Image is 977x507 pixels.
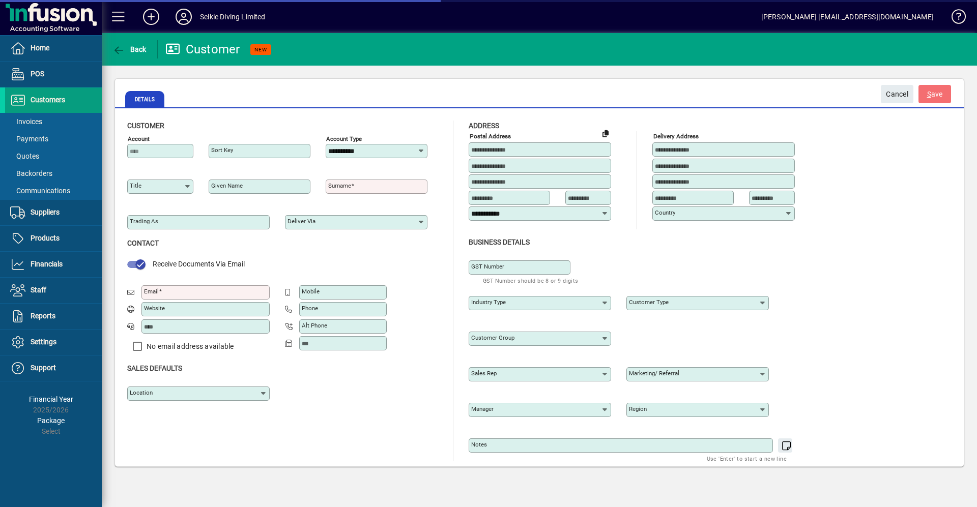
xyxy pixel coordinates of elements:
[211,146,233,154] mat-label: Sort key
[927,90,931,98] span: S
[5,304,102,329] a: Reports
[5,226,102,251] a: Products
[597,125,614,141] button: Copy to Delivery address
[471,370,497,377] mat-label: Sales rep
[144,288,159,295] mat-label: Email
[211,182,243,189] mat-label: Given name
[5,355,102,381] a: Support
[927,86,943,103] span: ave
[471,441,487,448] mat-label: Notes
[10,117,42,126] span: Invoices
[31,234,60,242] span: Products
[471,263,504,270] mat-label: GST Number
[145,341,234,351] label: No email address available
[153,260,245,268] span: Receive Documents Via Email
[707,453,787,464] mat-hint: Use 'Enter' to start a new line
[125,91,164,107] span: Details
[881,85,913,103] button: Cancel
[5,330,102,355] a: Settings
[5,130,102,147] a: Payments
[629,299,669,306] mat-label: Customer type
[5,113,102,130] a: Invoices
[302,305,318,312] mat-label: Phone
[110,40,149,58] button: Back
[165,41,240,57] div: Customer
[302,322,327,329] mat-label: Alt Phone
[135,8,167,26] button: Add
[5,182,102,199] a: Communications
[31,286,46,294] span: Staff
[328,182,351,189] mat-label: Surname
[31,96,65,104] span: Customers
[112,45,147,53] span: Back
[31,208,60,216] span: Suppliers
[471,405,494,412] mat-label: Manager
[10,135,48,143] span: Payments
[37,416,65,425] span: Package
[127,122,164,130] span: Customer
[471,299,506,306] mat-label: Industry type
[5,252,102,277] a: Financials
[130,182,141,189] mat-label: Title
[127,364,182,372] span: Sales defaults
[918,85,951,103] button: Save
[10,152,39,160] span: Quotes
[471,334,514,341] mat-label: Customer group
[5,36,102,61] a: Home
[629,370,679,377] mat-label: Marketing/ Referral
[130,389,153,396] mat-label: Location
[5,278,102,303] a: Staff
[761,9,934,25] div: [PERSON_NAME] [EMAIL_ADDRESS][DOMAIN_NAME]
[102,40,158,58] app-page-header-button: Back
[128,135,150,142] mat-label: Account
[326,135,362,142] mat-label: Account Type
[31,260,63,268] span: Financials
[31,312,55,320] span: Reports
[629,405,647,412] mat-label: Region
[200,9,266,25] div: Selkie Diving Limited
[31,338,56,346] span: Settings
[302,288,320,295] mat-label: Mobile
[655,209,675,216] mat-label: Country
[5,165,102,182] a: Backorders
[31,70,44,78] span: POS
[469,238,530,246] span: Business details
[167,8,200,26] button: Profile
[29,395,73,403] span: Financial Year
[469,122,499,130] span: Address
[10,187,70,195] span: Communications
[31,364,56,372] span: Support
[5,62,102,87] a: POS
[130,218,158,225] mat-label: Trading as
[288,218,315,225] mat-label: Deliver via
[144,305,165,312] mat-label: Website
[5,200,102,225] a: Suppliers
[10,169,52,177] span: Backorders
[886,86,908,103] span: Cancel
[483,275,579,286] mat-hint: GST Number should be 8 or 9 digits
[944,2,964,35] a: Knowledge Base
[31,44,49,52] span: Home
[127,239,159,247] span: Contact
[5,147,102,165] a: Quotes
[254,46,267,53] span: NEW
